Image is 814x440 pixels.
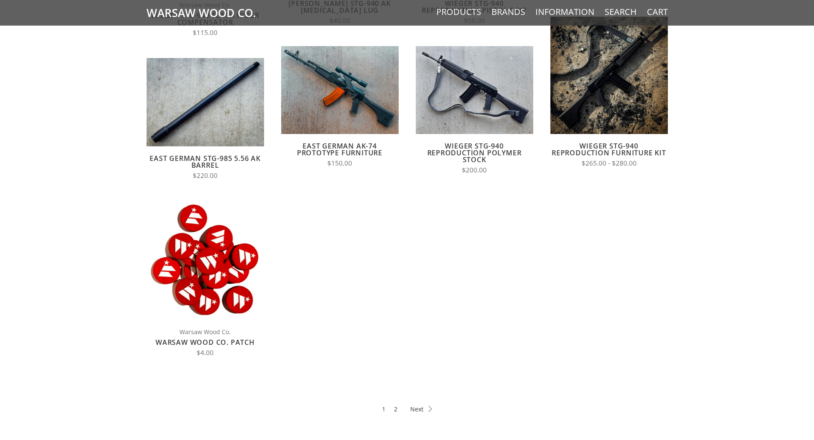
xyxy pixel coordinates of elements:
[582,159,637,168] span: $265.00 - $280.00
[297,141,382,157] a: East German AK-74 Prototype Furniture
[436,6,481,17] a: Products
[550,17,668,134] img: Wieger STG-940 Reproduction Furniture Kit
[416,46,533,134] img: Wieger STG-940 Reproduction Polymer Stock
[281,46,399,134] img: East German AK-74 Prototype Furniture
[462,166,487,175] span: $200.00
[193,171,217,180] span: $220.00
[605,6,637,17] a: Search
[147,201,264,318] img: Warsaw Wood Co. Patch
[535,6,594,17] a: Information
[156,338,255,347] a: Warsaw Wood Co. Patch
[327,159,352,168] span: $150.00
[382,404,385,414] a: 1
[147,58,264,146] img: East German STG-985 5.56 AK Barrel
[552,141,666,157] a: Wieger STG-940 Reproduction Furniture Kit
[394,404,397,414] a: 2
[491,6,525,17] a: Brands
[193,28,217,37] span: $115.00
[427,141,522,164] a: Wieger STG-940 Reproduction Polymer Stock
[197,348,214,357] span: $4.00
[410,404,432,414] a: Next
[150,154,261,170] a: East German STG-985 5.56 AK Barrel
[147,327,264,337] span: Warsaw Wood Co.
[647,6,668,17] a: Cart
